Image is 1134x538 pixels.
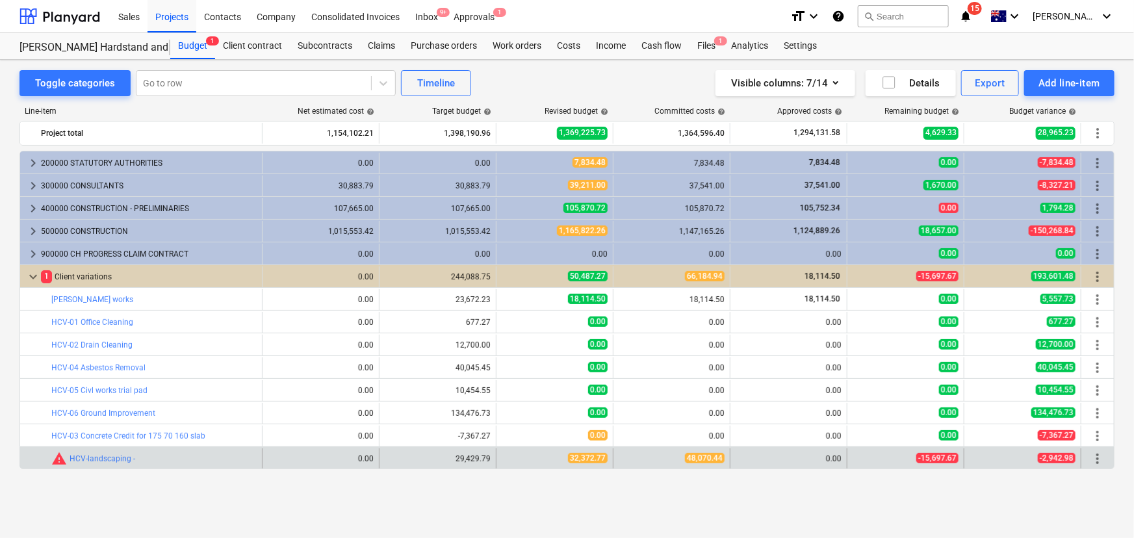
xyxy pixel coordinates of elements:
div: 500000 CONSTRUCTION [41,221,257,242]
button: Add line-item [1024,70,1115,96]
a: Cash flow [634,33,689,59]
span: 48,070.44 [685,453,725,463]
a: HCV-05 Civl works trial pad [51,386,148,395]
div: 7,834.48 [619,159,725,168]
span: keyboard_arrow_right [25,155,41,171]
a: HCV-06 Ground Improvement [51,409,155,418]
span: 15 [968,2,982,15]
span: 105,752.34 [799,203,842,212]
span: 0.00 [939,430,959,441]
span: More actions [1090,360,1105,376]
div: 0.00 [619,318,725,327]
div: Claims [360,33,403,59]
span: 0.00 [588,316,608,327]
div: Add line-item [1038,75,1100,92]
span: 0.00 [939,157,959,168]
div: 30,883.79 [268,181,374,190]
div: Client contract [215,33,290,59]
div: Files [689,33,723,59]
i: keyboard_arrow_down [1099,8,1115,24]
div: 0.00 [268,386,374,395]
span: 105,870.72 [563,203,608,213]
div: Visible columns : 7/14 [731,75,840,92]
div: Budget [170,33,215,59]
span: More actions [1090,155,1105,171]
span: 0.00 [939,407,959,418]
span: More actions [1090,269,1105,285]
span: 4,629.33 [923,127,959,139]
div: 0.00 [736,363,842,372]
span: 1,369,225.73 [557,127,608,139]
span: 7,834.48 [573,157,608,168]
span: 1 [714,36,727,45]
a: Budget1 [170,33,215,59]
div: 1,154,102.21 [268,123,374,144]
span: keyboard_arrow_right [25,246,41,262]
div: Revised budget [545,107,608,116]
span: 1,124,889.26 [792,226,842,235]
span: -7,834.48 [1038,157,1076,168]
div: 12,700.00 [385,340,491,350]
div: 1,015,553.42 [385,227,491,236]
div: 0.00 [619,363,725,372]
div: Details [881,75,940,92]
span: help [481,108,491,116]
span: 677.27 [1047,316,1076,327]
div: [PERSON_NAME] Hardstand and Docks [19,41,155,55]
span: 134,476.73 [1031,407,1076,418]
span: 12,700.00 [1036,339,1076,350]
div: 0.00 [268,250,374,259]
a: Income [588,33,634,59]
div: 0.00 [736,431,842,441]
button: Export [961,70,1020,96]
button: Toggle categories [19,70,131,96]
i: notifications [959,8,972,24]
span: More actions [1090,246,1105,262]
div: Project total [41,123,257,144]
a: Purchase orders [403,33,485,59]
div: 0.00 [736,250,842,259]
span: 1 [493,8,506,17]
span: More actions [1090,428,1105,444]
div: 0.00 [736,386,842,395]
span: keyboard_arrow_right [25,178,41,194]
span: 1 [206,36,219,45]
span: 18,114.50 [803,294,842,303]
a: HCV-landscaping - [70,454,135,463]
div: 0.00 [619,431,725,441]
span: help [364,108,374,116]
span: 5,557.73 [1040,294,1076,304]
div: Client variations [41,266,257,287]
span: 0.00 [939,362,959,372]
div: 134,476.73 [385,409,491,418]
span: 0.00 [588,407,608,418]
div: 0.00 [736,318,842,327]
span: help [598,108,608,116]
div: 107,665.00 [385,204,491,213]
span: 0.00 [939,203,959,213]
span: 18,657.00 [919,225,959,236]
span: keyboard_arrow_right [25,201,41,216]
span: 1,165,822.26 [557,225,608,236]
span: help [715,108,725,116]
span: More actions [1090,337,1105,353]
div: 0.00 [502,250,608,259]
a: Analytics [723,33,776,59]
div: 1,147,165.26 [619,227,725,236]
a: Work orders [485,33,549,59]
span: 40,045.45 [1036,362,1076,372]
div: 200000 STATUTORY AUTHORITIES [41,153,257,173]
span: 0.00 [939,248,959,259]
div: Approved costs [777,107,842,116]
a: Costs [549,33,588,59]
div: 900000 CH PROGRESS CLAIM CONTRACT [41,244,257,264]
div: 18,114.50 [619,295,725,304]
span: More actions [1090,125,1105,141]
div: 23,672.23 [385,295,491,304]
div: 677.27 [385,318,491,327]
a: Settings [776,33,825,59]
a: Subcontracts [290,33,360,59]
button: Search [858,5,949,27]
